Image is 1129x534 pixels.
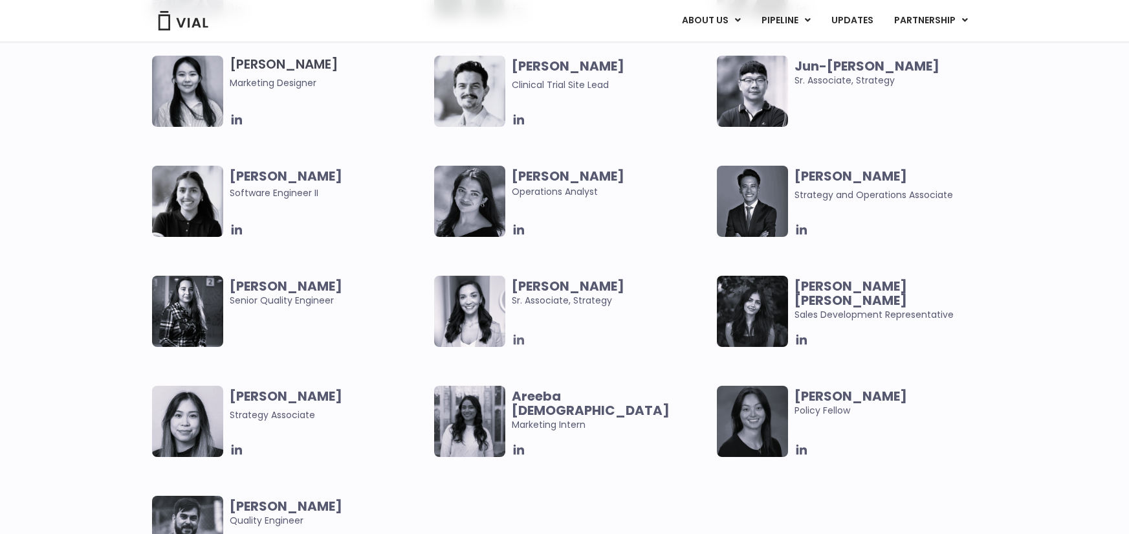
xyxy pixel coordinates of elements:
span: Marketing Designer [230,76,428,90]
img: Smiling woman named Claudia [717,386,788,457]
b: [PERSON_NAME] [230,277,342,295]
b: [PERSON_NAME] [512,277,624,295]
span: Sr. Associate, Strategy [512,279,710,307]
b: [PERSON_NAME] [795,387,907,405]
img: Image of smiling woman named Tanvi [152,166,223,237]
a: PARTNERSHIPMenu Toggle [884,10,978,32]
span: Operations Analyst [512,169,710,199]
img: Vial Logo [157,11,209,30]
span: Strategy Associate [230,408,315,421]
span: Marketing Intern [512,389,710,432]
span: Clinical Trial Site Lead [512,78,609,91]
img: Headshot of smiling man named Urann [717,166,788,237]
img: Smiling woman named Ana [434,276,505,347]
span: Sales Development Representative [795,279,993,322]
b: [PERSON_NAME] [512,167,624,185]
b: [PERSON_NAME] [795,167,907,185]
span: Software Engineer II [230,186,318,199]
a: UPDATES [821,10,883,32]
span: Senior Quality Engineer [230,279,428,307]
b: [PERSON_NAME] [230,497,342,515]
img: Smiling woman named Harman [717,276,788,347]
span: Policy Fellow [795,389,993,417]
span: Sr. Associate, Strategy [795,59,993,87]
b: Areeba [DEMOGRAPHIC_DATA] [512,387,670,419]
span: Strategy and Operations Associate [795,188,953,201]
img: Image of smiling man named Jun-Goo [717,56,788,127]
img: Headshot of smiling woman named Sharicka [434,166,505,237]
a: PIPELINEMenu Toggle [751,10,820,32]
img: Image of smiling man named Glenn [434,56,505,127]
b: [PERSON_NAME] [PERSON_NAME] [795,277,907,309]
b: Jun-[PERSON_NAME] [795,57,939,75]
img: Headshot of smiling woman named Vanessa [152,386,223,457]
b: [PERSON_NAME] [230,167,342,185]
img: Smiling woman named Areeba [434,386,505,457]
img: Smiling woman named Yousun [152,56,223,127]
span: Quality Engineer [230,499,428,528]
h3: [PERSON_NAME] [230,56,428,90]
b: [PERSON_NAME] [230,387,342,405]
b: [PERSON_NAME] [512,57,624,75]
a: ABOUT USMenu Toggle [672,10,751,32]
